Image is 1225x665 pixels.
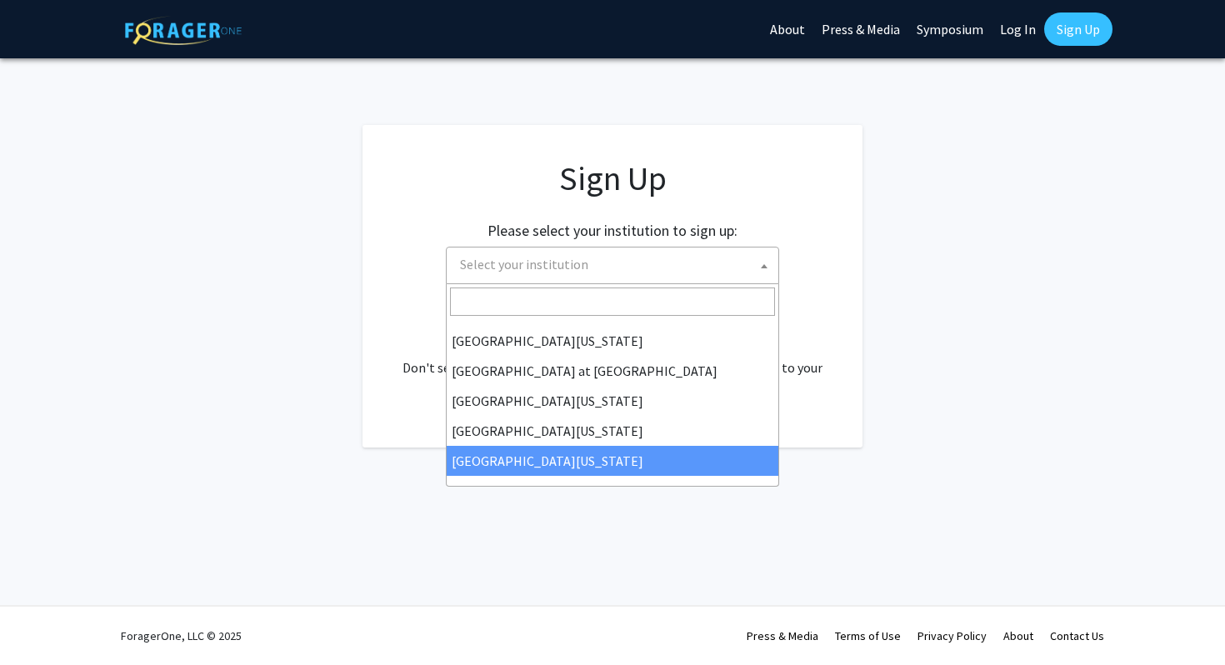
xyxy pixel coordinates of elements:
li: [GEOGRAPHIC_DATA][US_STATE] [447,446,778,476]
h1: Sign Up [396,158,829,198]
input: Search [450,287,775,316]
span: Select your institution [453,247,778,282]
span: Select your institution [460,256,588,272]
div: ForagerOne, LLC © 2025 [121,607,242,665]
a: Privacy Policy [917,628,987,643]
li: [PERSON_NAME][GEOGRAPHIC_DATA] [447,476,778,506]
span: Select your institution [446,247,779,284]
a: Terms of Use [835,628,901,643]
li: [GEOGRAPHIC_DATA][US_STATE] [447,326,778,356]
h2: Please select your institution to sign up: [487,222,737,240]
div: Already have an account? . Don't see your institution? about bringing ForagerOne to your institut... [396,317,829,397]
a: About [1003,628,1033,643]
li: [GEOGRAPHIC_DATA][US_STATE] [447,386,778,416]
a: Press & Media [747,628,818,643]
li: [GEOGRAPHIC_DATA] at [GEOGRAPHIC_DATA] [447,356,778,386]
a: Sign Up [1044,12,1112,46]
img: ForagerOne Logo [125,16,242,45]
iframe: Chat [12,590,71,652]
a: Contact Us [1050,628,1104,643]
li: [GEOGRAPHIC_DATA][US_STATE] [447,416,778,446]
